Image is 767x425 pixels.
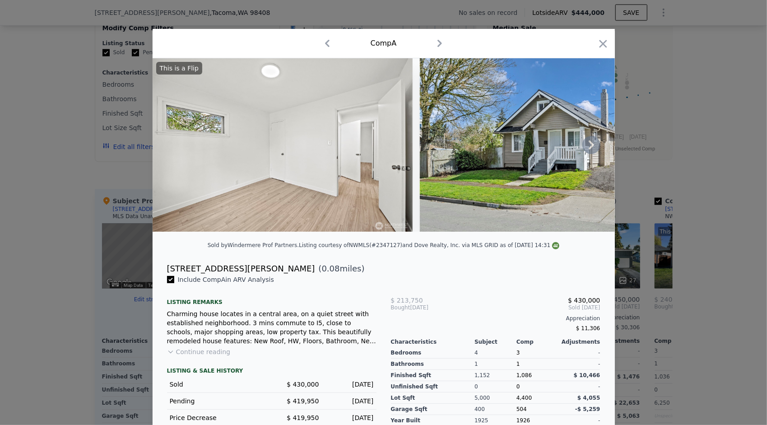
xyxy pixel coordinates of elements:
div: - [558,359,600,370]
div: This is a Flip [156,62,202,75]
div: Pending [170,397,265,406]
span: $ 419,950 [287,397,319,405]
div: Subject [474,338,516,346]
div: - [558,347,600,359]
div: Comp A [371,38,397,49]
div: Characteristics [391,338,475,346]
img: NWMLS Logo [552,242,559,249]
span: 4,400 [516,395,532,401]
div: Sold by Windermere Prof Partners . [208,242,299,248]
div: 1 [516,359,558,370]
div: Unfinished Sqft [391,381,475,392]
div: [DATE] [326,413,374,422]
div: [DATE] [391,304,461,311]
span: -$ 5,259 [575,406,600,412]
span: 3 [516,350,520,356]
span: $ 430,000 [568,297,600,304]
span: $ 419,950 [287,414,319,421]
span: $ 4,055 [577,395,600,401]
div: Comp [516,338,558,346]
div: Price Decrease [170,413,265,422]
div: Charming house locates in a central area, on a quiet street with established neighborhood. 3 mins... [167,309,377,346]
span: Include Comp A in ARV Analysis [174,276,278,283]
span: 1,086 [516,372,532,378]
div: 1 [474,359,516,370]
div: Listing courtesy of NWMLS (#2347127) and Dove Realty, Inc. via MLS GRID as of [DATE] 14:31 [299,242,559,248]
span: $ 11,306 [576,325,600,332]
span: 0.08 [322,264,340,273]
div: Listing remarks [167,291,377,306]
div: 1,152 [474,370,516,381]
div: 400 [474,404,516,415]
span: $ 213,750 [391,297,423,304]
div: - [558,381,600,392]
img: Property Img [420,58,680,232]
span: ( miles) [315,262,365,275]
span: Sold [DATE] [460,304,600,311]
div: Lot Sqft [391,392,475,404]
div: 5,000 [474,392,516,404]
div: Adjustments [558,338,600,346]
div: [DATE] [326,380,374,389]
div: Bedrooms [391,347,475,359]
button: Continue reading [167,347,231,356]
div: 4 [474,347,516,359]
span: $ 10,466 [574,372,600,378]
div: Finished Sqft [391,370,475,381]
div: [STREET_ADDRESS][PERSON_NAME] [167,262,315,275]
span: Bought [391,304,410,311]
span: 504 [516,406,527,412]
div: Sold [170,380,265,389]
img: Property Img [153,58,413,232]
span: 0 [516,383,520,390]
div: [DATE] [326,397,374,406]
div: Appreciation [391,315,600,322]
div: LISTING & SALE HISTORY [167,367,377,376]
div: 0 [474,381,516,392]
div: Garage Sqft [391,404,475,415]
div: Bathrooms [391,359,475,370]
span: $ 430,000 [287,381,319,388]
